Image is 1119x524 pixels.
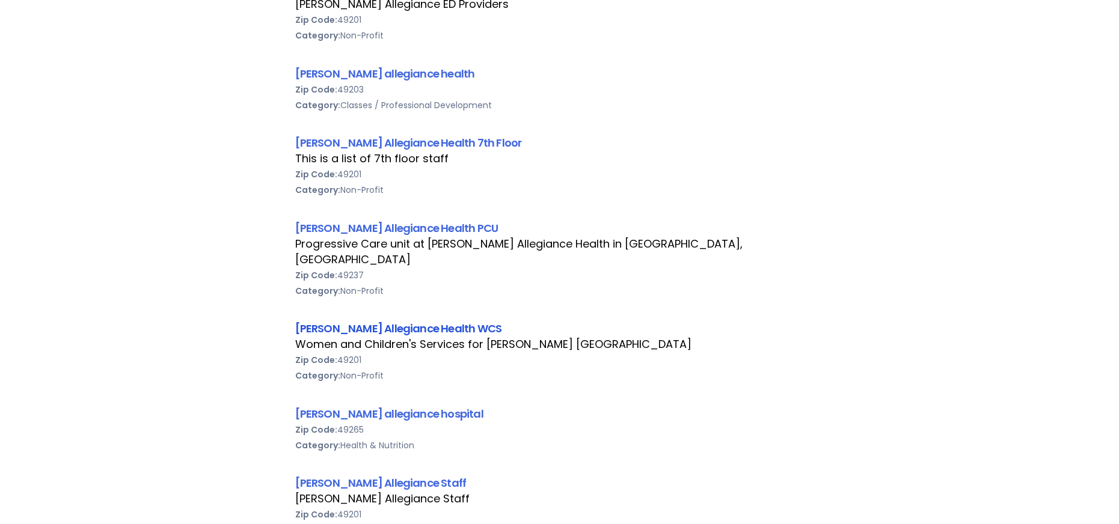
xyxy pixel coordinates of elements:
b: Category: [295,439,340,451]
b: Zip Code: [295,269,337,281]
b: Zip Code: [295,424,337,436]
a: [PERSON_NAME] Allegiance Health PCU [295,221,498,236]
div: [PERSON_NAME] allegiance hospital [295,406,824,422]
div: [PERSON_NAME] Allegiance Staff [295,491,824,507]
b: Category: [295,184,340,196]
div: Non-Profit [295,368,824,383]
div: Non-Profit [295,182,824,198]
div: 49203 [295,82,824,97]
div: Classes / Professional Development [295,97,824,113]
a: [PERSON_NAME] allegiance health [295,66,475,81]
a: [PERSON_NAME] allegiance hospital [295,406,483,421]
div: Non-Profit [295,28,824,43]
div: Health & Nutrition [295,437,824,453]
b: Category: [295,29,340,41]
div: 49237 [295,267,824,283]
b: Zip Code: [295,508,337,520]
div: [PERSON_NAME] Allegiance Health WCS [295,320,824,337]
div: [PERSON_NAME] Allegiance Health 7th Floor [295,135,824,151]
b: Category: [295,370,340,382]
div: [PERSON_NAME] Allegiance Staff [295,475,824,491]
b: Zip Code: [295,168,337,180]
a: [PERSON_NAME] Allegiance Health WCS [295,321,502,336]
b: Zip Code: [295,354,337,366]
b: Category: [295,99,340,111]
div: 49201 [295,507,824,522]
div: Non-Profit [295,283,824,299]
div: 49201 [295,12,824,28]
div: Women and Children's Services for [PERSON_NAME] [GEOGRAPHIC_DATA] [295,337,824,352]
div: [PERSON_NAME] Allegiance Health PCU [295,220,824,236]
div: Progressive Care unit at [PERSON_NAME] Allegiance Health in [GEOGRAPHIC_DATA], [GEOGRAPHIC_DATA] [295,236,824,267]
a: [PERSON_NAME] Allegiance Staff [295,475,467,490]
b: Zip Code: [295,14,337,26]
a: [PERSON_NAME] Allegiance Health 7th Floor [295,135,522,150]
div: [PERSON_NAME] allegiance health [295,65,824,82]
b: Category: [295,285,340,297]
b: Zip Code: [295,84,337,96]
div: 49265 [295,422,824,437]
div: 49201 [295,352,824,368]
div: 49201 [295,166,824,182]
div: This is a list of 7th floor staff [295,151,824,166]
